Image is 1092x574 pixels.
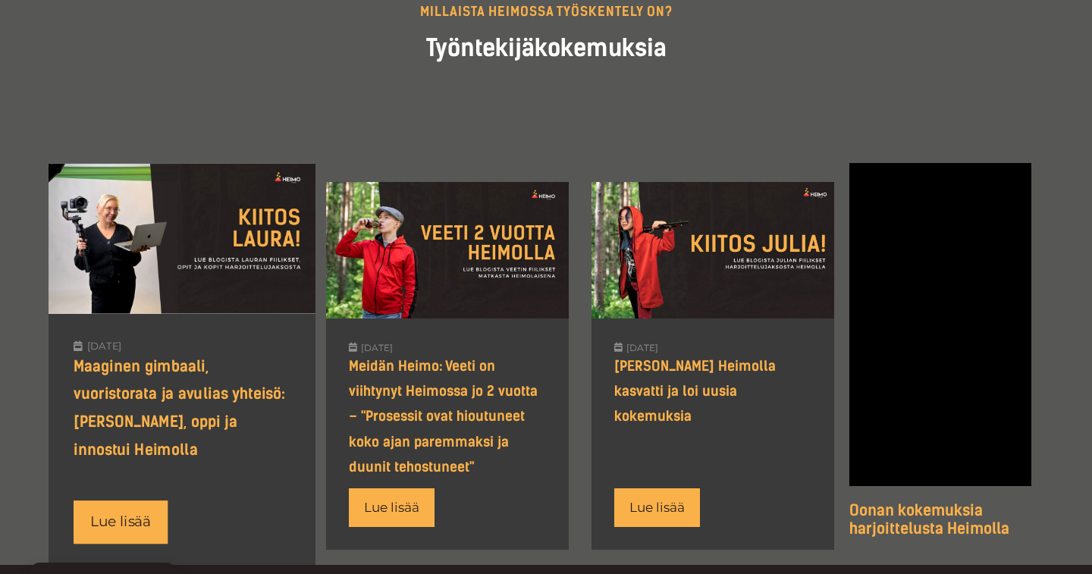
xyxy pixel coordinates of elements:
p: Millaista heimossa työskentely on? [61,5,1031,18]
div: Lue lisää [629,496,685,520]
iframe: vimeo-videosoitin [849,163,1031,487]
a: Lue lisää [614,488,700,528]
h5: Oonan kokemuksia harjoittelusta Heimolla [849,501,1031,538]
a: Lue lisää [74,500,168,544]
h2: Työntekijäkokemuksia [61,33,1031,64]
a: Työharjoittelu Heimolla oli Lauran mukaan antoisa. [49,163,315,313]
a: Meidän Heimo: Veeti on viihtynyt Heimossa jo 2 vuotta – "Prosessit ovat hioutuneet koko ajan pare... [349,354,546,481]
div: [DATE] [349,341,393,354]
div: [DATE] [614,341,658,354]
div: [DATE] [74,338,122,353]
a: Maaginen gimbaali, vuoristorata ja avulias yhteisö: [PERSON_NAME], oppi ja innostui Heimolla [74,353,290,464]
a: Blog Banner for Website Content [591,182,834,318]
div: Lue lisää [90,509,151,535]
div: Lue lisää [364,496,419,520]
a: Lue lisää [349,488,435,528]
a: [PERSON_NAME] Heimolla kasvatti ja loi uusia kokemuksia￼ [614,354,811,430]
a: Veeti 2 vuotta Heimolla [326,182,569,318]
